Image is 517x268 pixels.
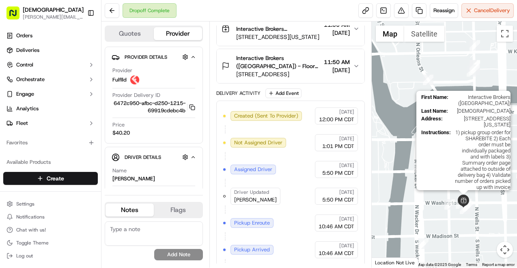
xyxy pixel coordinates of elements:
[446,116,511,128] span: [STREET_ADDRESS][US_STATE]
[16,32,32,39] span: Orders
[461,199,472,209] div: 10
[234,139,282,146] span: Not Assigned Driver
[421,108,448,114] span: Last Name :
[372,257,418,268] div: Location Not Live
[421,129,451,190] span: Instructions :
[216,90,261,96] div: Delivery Activity
[81,137,98,144] span: Pylon
[77,118,130,126] span: API Documentation
[474,7,510,14] span: Cancel Delivery
[324,66,350,74] span: [DATE]
[413,162,424,173] div: 9
[461,3,514,18] button: CancelDelivery
[3,73,98,86] button: Orchestrate
[339,162,354,169] span: [DATE]
[16,47,39,54] span: Deliveries
[322,196,354,204] span: 5:50 PM CDT
[8,77,23,92] img: 1736555255976-a54dd68f-1ca7-489b-9aae-adbdc363a1c4
[112,76,127,84] span: Fulflld
[112,150,196,164] button: Driver Details
[324,29,350,37] span: [DATE]
[3,136,98,149] div: Favorites
[319,223,354,230] span: 10:46 AM CDT
[497,242,513,258] button: Map camera controls
[106,204,154,217] button: Notes
[3,250,98,262] button: Log out
[16,240,49,246] span: Toggle Theme
[404,26,444,42] button: Show satellite imagery
[456,198,466,209] div: 11
[421,116,443,128] span: Address :
[470,61,480,71] div: 5
[3,156,98,169] div: Available Products
[423,75,433,85] div: 7
[16,105,39,112] span: Analytics
[430,3,458,18] button: Reassign
[3,29,98,42] a: Orders
[8,8,24,24] img: Nash
[374,257,401,268] a: Open this area in Google Maps (opens a new window)
[234,246,270,253] span: Pickup Arrived
[234,189,269,195] span: Driver Updated
[497,26,513,42] button: Toggle fullscreen view
[234,166,272,173] span: Assigned Driver
[130,75,140,85] img: profile_Fulflld_OnFleet_Thistle_SF.png
[322,143,354,150] span: 1:01 PM CDT
[16,90,34,98] span: Engage
[3,237,98,249] button: Toggle Theme
[339,189,354,195] span: [DATE]
[47,174,64,182] span: Create
[112,175,155,182] div: [PERSON_NAME]
[28,86,103,92] div: We're available if you need us!
[3,88,98,101] button: Engage
[112,167,127,174] span: Name
[69,118,75,125] div: 💻
[217,49,364,83] button: Interactive Brokers ([GEOGRAPHIC_DATA]) - Floor 20 [PERSON_NAME] [PERSON_NAME][STREET_ADDRESS]11:...
[154,27,202,40] button: Provider
[3,44,98,57] a: Deliveries
[3,172,98,185] button: Create
[463,201,473,212] div: 19
[339,242,354,249] span: [DATE]
[112,50,196,64] button: Provider Details
[469,64,480,75] div: 6
[21,52,146,61] input: Got a question? Start typing here...
[234,219,270,227] span: Pickup Enroute
[374,257,401,268] img: Google
[112,129,130,137] span: $40.20
[16,227,46,233] span: Chat with us!
[28,77,133,86] div: Start new chat
[3,58,98,71] button: Control
[112,92,160,99] span: Provider Delivery ID
[234,112,298,120] span: Created (Sent To Provider)
[23,14,84,20] span: [PERSON_NAME][EMAIL_ADDRESS][DOMAIN_NAME]
[138,80,148,90] button: Start new chat
[236,54,320,70] span: Interactive Brokers ([GEOGRAPHIC_DATA]) - Floor 20 [PERSON_NAME] [PERSON_NAME]
[339,109,354,115] span: [DATE]
[460,204,470,214] div: 18
[3,102,98,115] a: Analytics
[433,7,455,14] span: Reassign
[470,40,480,51] div: 8
[234,196,277,204] span: [PERSON_NAME]
[417,262,461,267] span: Map data ©2025 Google
[421,94,448,106] span: First Name :
[112,121,125,129] span: Price
[16,120,28,127] span: Fleet
[16,253,33,259] span: Log out
[125,54,167,60] span: Provider Details
[8,32,148,45] p: Welcome 👋
[23,6,84,14] button: [DEMOGRAPHIC_DATA]
[57,137,98,144] a: Powered byPylon
[112,67,132,74] span: Provider
[106,27,154,40] button: Quotes
[217,12,364,46] button: Protein Bar - W [US_STATE] St Interactive Brokers ([GEOGRAPHIC_DATA]) Sharebite[STREET_ADDRESS][U...
[470,60,480,71] div: 4
[265,88,302,98] button: Add Event
[5,114,65,129] a: 📗Knowledge Base
[65,114,134,129] a: 💻API Documentation
[466,262,477,267] a: Terms (opens in new tab)
[324,58,350,66] span: 11:50 AM
[376,26,404,42] button: Show street map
